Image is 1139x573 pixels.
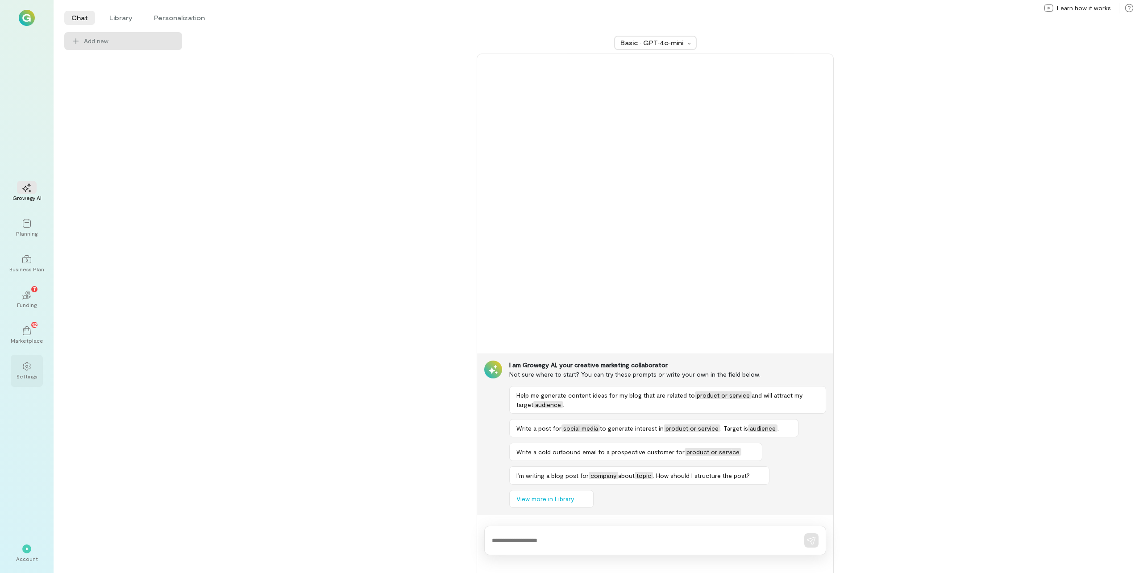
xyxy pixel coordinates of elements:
button: Write a cold outbound email to a prospective customer forproduct or service. [509,443,762,461]
span: social media [561,424,600,432]
span: 7 [33,285,36,293]
span: product or service [695,391,752,399]
span: View more in Library [516,494,574,503]
div: Growegy AI [12,194,42,201]
a: Settings [11,355,43,387]
span: Write a cold outbound email to a prospective customer for [516,448,685,456]
div: Funding [17,301,37,308]
div: Settings [17,373,37,380]
div: *Account [11,537,43,569]
div: Marketplace [11,337,43,344]
div: Planning [16,230,37,237]
div: I am Growegy AI, your creative marketing collaborator. [509,361,826,370]
div: Account [16,555,38,562]
span: 12 [32,320,37,328]
span: to generate interest in [600,424,664,432]
span: product or service [664,424,720,432]
span: product or service [685,448,741,456]
button: Help me generate content ideas for my blog that are related toproduct or serviceand will attract ... [509,386,826,414]
a: Marketplace [11,319,43,351]
span: . [741,448,743,456]
span: topic [635,472,653,479]
button: I’m writing a blog post forcompanyabouttopic. How should I structure the post? [509,466,769,485]
span: audience [748,424,777,432]
li: Personalization [147,11,212,25]
a: Business Plan [11,248,43,280]
button: View more in Library [509,490,594,508]
div: Business Plan [9,266,44,273]
span: Write a post for [516,424,561,432]
span: Add new [84,37,108,46]
span: company [589,472,618,479]
span: . How should I structure the post? [653,472,750,479]
a: Funding [11,283,43,316]
span: . Target is [720,424,748,432]
span: about [618,472,635,479]
div: Basic · GPT‑4o‑mini [620,38,685,47]
li: Library [102,11,140,25]
span: Learn how it works [1057,4,1111,12]
li: Chat [64,11,95,25]
div: Not sure where to start? You can try these prompts or write your own in the field below. [509,370,826,379]
span: Help me generate content ideas for my blog that are related to [516,391,695,399]
span: . [563,401,564,408]
span: I’m writing a blog post for [516,472,589,479]
span: audience [533,401,563,408]
span: . [777,424,779,432]
button: Write a post forsocial mediato generate interest inproduct or service. Target isaudience. [509,419,798,437]
a: Growegy AI [11,176,43,208]
a: Planning [11,212,43,244]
